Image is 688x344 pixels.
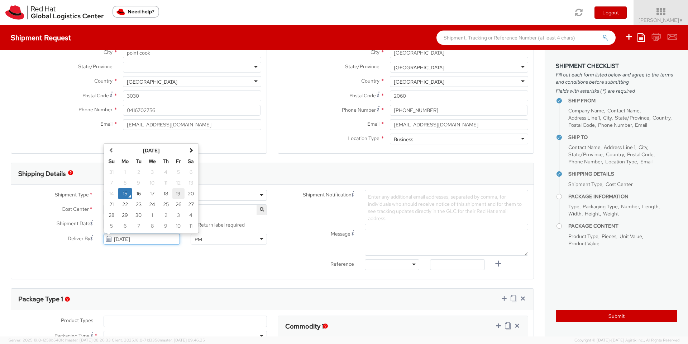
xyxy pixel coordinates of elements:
[568,223,677,229] h4: Package Content
[105,167,118,177] td: 31
[78,106,113,113] span: Phone Number
[603,210,619,217] span: Weight
[159,188,172,199] td: 18
[556,310,677,322] button: Submit
[345,63,379,70] span: State/Province
[104,49,113,55] span: City
[57,220,90,227] span: Shipment Date
[342,107,376,113] span: Phone Number
[606,181,633,187] span: Cost Center
[118,177,132,188] td: 8
[105,210,118,220] td: 28
[568,181,602,187] span: Shipment Type
[185,220,197,231] td: 11
[556,87,677,94] span: Fields with asterisks (*) are required
[185,188,197,199] td: 20
[195,236,202,243] div: PM
[105,156,118,167] th: Su
[639,144,647,150] span: City
[145,210,159,220] td: 1
[574,338,679,343] span: Copyright © [DATE]-[DATE] Agistix Inc., All Rights Reserved
[172,199,185,210] td: 26
[607,107,640,114] span: Contact Name
[118,220,132,231] td: 6
[118,167,132,177] td: 1
[145,220,159,231] td: 8
[55,191,89,199] span: Shipment Type
[568,158,602,165] span: Phone Number
[185,167,197,177] td: 6
[100,121,113,127] span: Email
[330,261,354,267] span: Reference
[145,199,159,210] td: 24
[188,148,193,153] span: Next Month
[118,199,132,210] td: 22
[172,210,185,220] td: 3
[172,156,185,167] th: Fr
[145,188,159,199] td: 17
[303,191,352,199] span: Shipment Notification
[105,188,118,199] td: 14
[145,156,159,167] th: We
[394,136,413,143] div: Business
[172,167,185,177] td: 5
[82,92,109,99] span: Postal Code
[18,296,63,303] h3: Package Type 1
[568,98,677,103] h4: Ship From
[620,233,642,240] span: Unit Value
[594,6,627,19] button: Logout
[568,171,677,177] h4: Shipping Details
[113,6,159,18] button: Need help?
[172,177,185,188] td: 12
[605,158,637,165] span: Location Type
[615,115,649,121] span: State/Province
[568,203,579,210] span: Type
[583,203,618,210] span: Packaging Type
[145,177,159,188] td: 10
[54,333,90,339] span: Packaging Type
[568,240,599,247] span: Product Value
[132,210,145,220] td: 30
[568,144,601,150] span: Contact Name
[118,188,132,199] td: 15
[185,156,197,167] th: Sa
[585,210,600,217] span: Height
[62,205,89,214] span: Cost Center
[604,144,635,150] span: Address Line 1
[598,122,632,128] span: Phone Number
[285,323,324,330] h3: Commodity 1
[568,107,604,114] span: Company Name
[132,156,145,167] th: Tu
[145,167,159,177] td: 3
[185,210,197,220] td: 4
[172,188,185,199] td: 19
[603,115,612,121] span: City
[394,64,444,71] div: [GEOGRAPHIC_DATA]
[132,199,145,210] td: 23
[635,122,647,128] span: Email
[556,71,677,85] span: Fill out each form listed below and agree to the terms and conditions before submitting
[640,158,653,165] span: Email
[68,235,90,242] span: Deliver By
[159,177,172,188] td: 11
[127,78,177,85] div: [GEOGRAPHIC_DATA]
[78,63,113,70] span: State/Province
[679,18,683,23] span: ▼
[172,220,185,231] td: 10
[568,194,677,199] h4: Package Information
[602,233,616,240] span: Pieces
[185,199,197,210] td: 27
[132,167,145,177] td: 2
[118,210,132,220] td: 29
[568,233,598,240] span: Product Type
[331,231,350,237] span: Message
[627,151,654,158] span: Postal Code
[568,151,603,158] span: State/Province
[368,194,522,222] span: Enter any additional email addresses, separated by comma, for individuals who should receive noti...
[606,151,624,158] span: Country
[118,145,185,156] th: Select Month
[349,92,376,99] span: Postal Code
[185,177,197,188] td: 13
[132,177,145,188] td: 9
[191,220,246,228] label: Return label required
